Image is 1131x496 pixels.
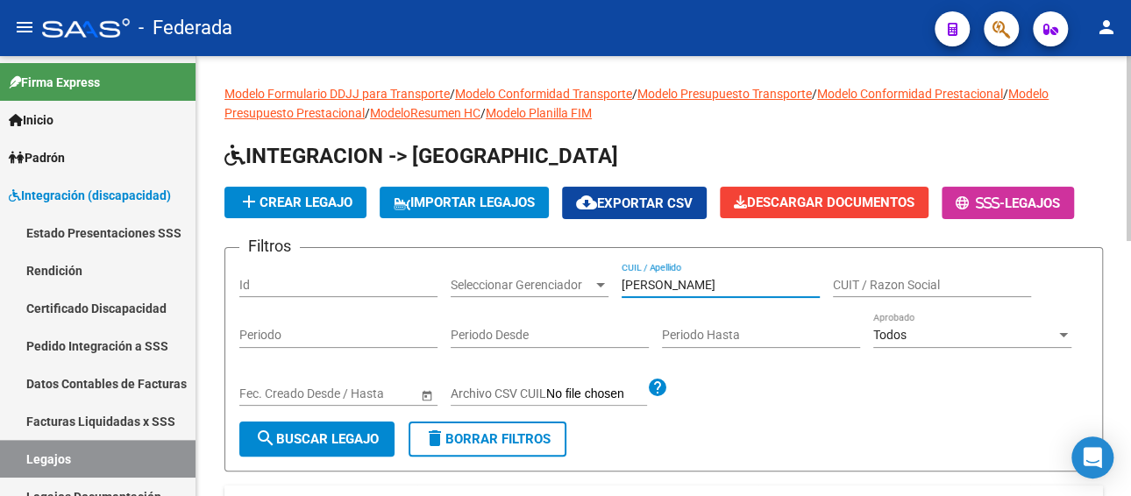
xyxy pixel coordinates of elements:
[14,17,35,38] mat-icon: menu
[380,187,549,218] button: IMPORTAR LEGAJOS
[956,195,1005,211] span: -
[546,386,647,402] input: Archivo CSV CUIL
[637,87,812,101] a: Modelo Presupuesto Transporte
[238,195,352,210] span: Crear Legajo
[647,377,668,398] mat-icon: help
[394,195,535,210] span: IMPORTAR LEGAJOS
[409,422,566,457] button: Borrar Filtros
[9,148,65,167] span: Padrón
[417,386,436,404] button: Open calendar
[562,187,707,219] button: Exportar CSV
[1071,436,1113,478] div: Open Intercom Messenger
[486,106,592,120] a: Modelo Planilla FIM
[370,106,480,120] a: ModeloResumen HC
[224,144,618,168] span: INTEGRACION -> [GEOGRAPHIC_DATA]
[424,431,551,447] span: Borrar Filtros
[318,386,404,401] input: Fecha fin
[873,328,907,342] span: Todos
[139,9,232,47] span: - Federada
[451,278,593,293] span: Seleccionar Gerenciador
[451,386,546,400] span: Archivo CSV CUIL
[255,431,379,447] span: Buscar Legajo
[576,195,693,211] span: Exportar CSV
[239,234,300,259] h3: Filtros
[424,428,445,449] mat-icon: delete
[255,428,276,449] mat-icon: search
[455,87,632,101] a: Modelo Conformidad Transporte
[942,187,1074,219] button: -Legajos
[9,110,53,130] span: Inicio
[720,187,928,218] button: Descargar Documentos
[9,186,171,205] span: Integración (discapacidad)
[239,386,303,401] input: Fecha inicio
[239,422,395,457] button: Buscar Legajo
[1005,195,1060,211] span: Legajos
[1096,17,1117,38] mat-icon: person
[238,191,260,212] mat-icon: add
[817,87,1003,101] a: Modelo Conformidad Prestacional
[224,87,450,101] a: Modelo Formulario DDJJ para Transporte
[576,192,597,213] mat-icon: cloud_download
[224,187,366,218] button: Crear Legajo
[734,195,914,210] span: Descargar Documentos
[9,73,100,92] span: Firma Express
